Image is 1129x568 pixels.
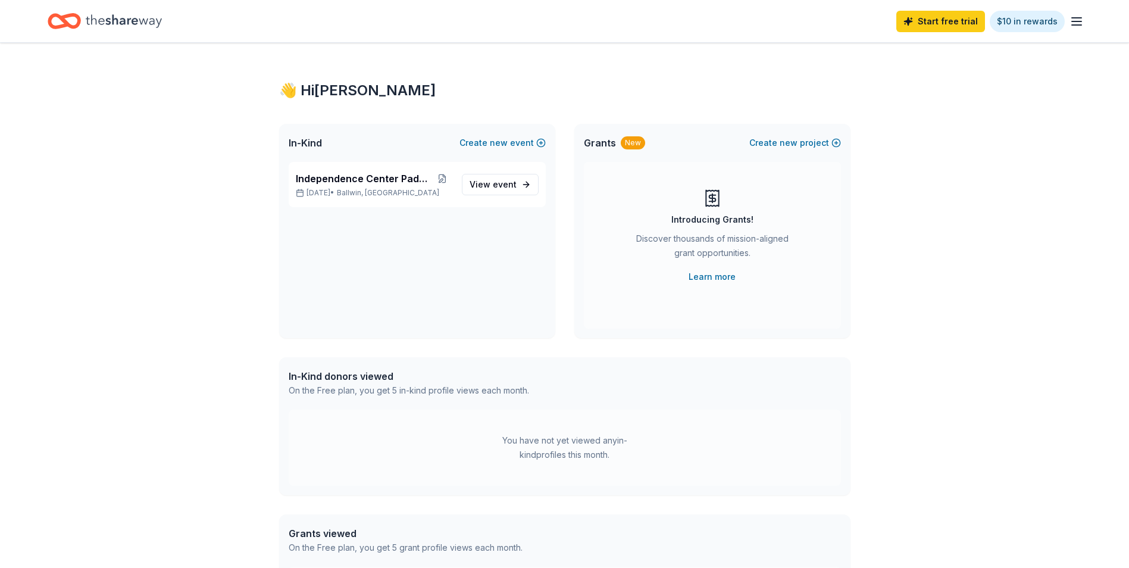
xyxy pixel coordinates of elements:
[896,11,985,32] a: Start free trial
[279,81,850,100] div: 👋 Hi [PERSON_NAME]
[671,213,753,227] div: Introducing Grants!
[296,171,433,186] span: Independence Center Paddle Battle
[490,433,639,462] div: You have not yet viewed any in-kind profiles this month.
[296,188,452,198] p: [DATE] •
[584,136,616,150] span: Grants
[289,369,529,383] div: In-Kind donors viewed
[289,383,529,398] div: On the Free plan, you get 5 in-kind profile views each month.
[462,174,539,195] a: View event
[689,270,736,284] a: Learn more
[289,136,322,150] span: In-Kind
[48,7,162,35] a: Home
[631,232,793,265] div: Discover thousands of mission-aligned grant opportunities.
[621,136,645,149] div: New
[289,526,523,541] div: Grants viewed
[337,188,439,198] span: Ballwin, [GEOGRAPHIC_DATA]
[990,11,1065,32] a: $10 in rewards
[470,177,517,192] span: View
[490,136,508,150] span: new
[780,136,798,150] span: new
[459,136,546,150] button: Createnewevent
[493,179,517,189] span: event
[749,136,841,150] button: Createnewproject
[289,541,523,555] div: On the Free plan, you get 5 grant profile views each month.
